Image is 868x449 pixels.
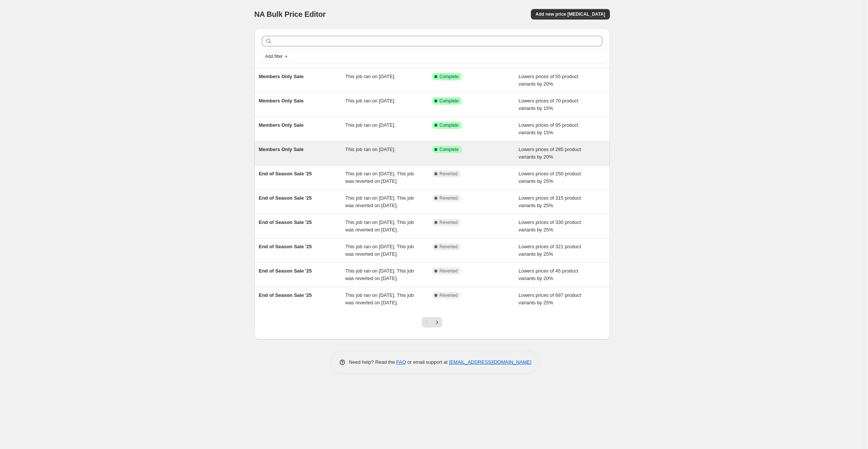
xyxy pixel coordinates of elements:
span: Members Only Sale [259,98,304,104]
span: Complete [440,74,459,80]
span: Members Only Sale [259,147,304,152]
span: End of Season Sale '25 [259,195,312,201]
span: Lowers prices of 315 product variants by 25% [519,195,581,208]
span: This job ran on [DATE]. This job was reverted on [DATE]. [345,195,414,208]
span: Lowers prices of 697 product variants by 25% [519,292,581,305]
span: End of Season Sale '25 [259,244,312,249]
span: Lowers prices of 55 product variants by 20% [519,74,578,87]
span: NA Bulk Price Editor [254,10,326,18]
span: End of Season Sale '25 [259,292,312,298]
span: Members Only Sale [259,122,304,128]
button: Next [432,317,442,327]
button: Add filter [262,52,292,61]
span: Complete [440,122,459,128]
span: This job ran on [DATE]. This job was reverted on [DATE]. [345,171,414,184]
span: This job ran on [DATE]. This job was reverted on [DATE]. [345,268,414,281]
span: Reverted [440,268,458,274]
span: Reverted [440,195,458,201]
span: This job ran on [DATE]. [345,147,395,152]
span: Reverted [440,292,458,298]
span: Add new price [MEDICAL_DATA] [535,11,605,17]
a: [EMAIL_ADDRESS][DOMAIN_NAME] [449,359,531,365]
span: Lowers prices of 95 product variants by 15% [519,122,578,135]
span: This job ran on [DATE]. [345,74,395,79]
span: Lowers prices of 250 product variants by 25% [519,171,581,184]
span: Reverted [440,219,458,225]
span: Need help? Read the [349,359,397,365]
span: This job ran on [DATE]. [345,122,395,128]
span: Lowers prices of 285 product variants by 20% [519,147,581,160]
span: End of Season Sale '25 [259,219,312,225]
span: Add filter [265,53,283,59]
span: Complete [440,98,459,104]
span: This job ran on [DATE]. This job was reverted on [DATE]. [345,292,414,305]
span: This job ran on [DATE]. [345,98,395,104]
span: or email support at [406,359,449,365]
span: Members Only Sale [259,74,304,79]
span: Reverted [440,244,458,250]
span: Lowers prices of 330 product variants by 25% [519,219,581,233]
span: Lowers prices of 70 product variants by 15% [519,98,578,111]
span: End of Season Sale '25 [259,268,312,274]
button: Add new price [MEDICAL_DATA] [531,9,609,19]
nav: Pagination [422,317,442,327]
span: This job ran on [DATE]. This job was reverted on [DATE]. [345,219,414,233]
span: End of Season Sale '25 [259,171,312,176]
span: Lowers prices of 321 product variants by 25% [519,244,581,257]
span: Lowers prices of 45 product variants by 20% [519,268,578,281]
span: Complete [440,147,459,153]
span: Reverted [440,171,458,177]
span: This job ran on [DATE]. This job was reverted on [DATE]. [345,244,414,257]
a: FAQ [396,359,406,365]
